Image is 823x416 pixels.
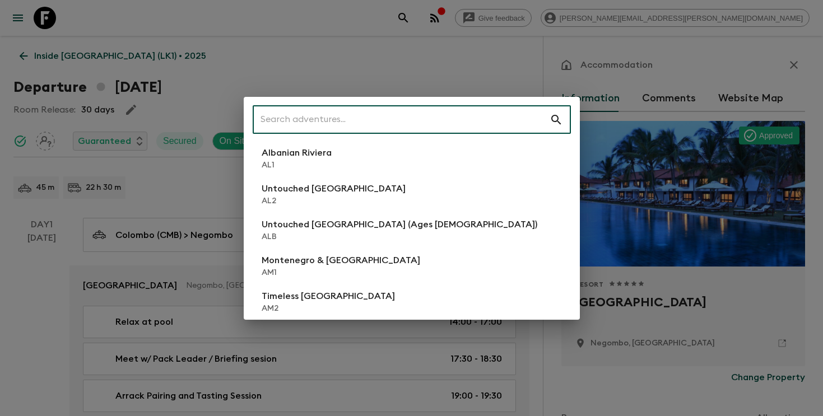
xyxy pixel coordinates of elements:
[262,195,406,207] p: AL2
[253,104,550,135] input: Search adventures...
[262,218,537,231] p: Untouched [GEOGRAPHIC_DATA] (Ages [DEMOGRAPHIC_DATA])
[262,267,420,278] p: AM1
[262,289,395,303] p: Timeless [GEOGRAPHIC_DATA]
[262,254,420,267] p: Montenegro & [GEOGRAPHIC_DATA]
[262,160,332,171] p: AL1
[262,303,395,314] p: AM2
[262,146,332,160] p: Albanian Riviera
[262,231,537,242] p: ALB
[262,182,406,195] p: Untouched [GEOGRAPHIC_DATA]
